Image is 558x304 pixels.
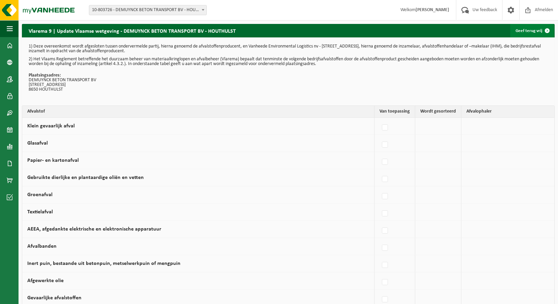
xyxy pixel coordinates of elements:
[461,106,554,118] th: Afvalophaler
[27,226,161,232] label: AEEA, afgedankte elektrische en elektronische apparatuur
[374,106,415,118] th: Van toepassing
[22,106,374,118] th: Afvalstof
[27,278,64,283] label: Afgewerkte olie
[27,141,48,146] label: Glasafval
[415,106,461,118] th: Wordt gesorteerd
[27,261,180,266] label: Inert puin, bestaande uit betonpuin, metselwerkpuin of mengpuin
[29,44,548,54] p: 1) Deze overeenkomst wordt afgesloten tussen ondervermelde partij, hierna genoemd de afvalstoffen...
[27,209,53,215] label: Textielafval
[29,73,548,92] p: DEMUYNCK BETON TRANSPORT BV [STREET_ADDRESS] 8650 HOUTHULST
[27,192,53,197] label: Groenafval
[27,175,144,180] label: Gebruikte dierlijke en plantaardige oliën en vetten
[29,57,548,66] p: 2) Het Vlaams Reglement betreffende het duurzaam beheer van materiaalkringlopen en afvalbeheer (V...
[89,5,206,15] span: 10-803726 - DEMUYNCK BETON TRANSPORT BV - HOUTHULST
[27,295,81,301] label: Gevaarlijke afvalstoffen
[27,123,75,129] label: Klein gevaarlijk afval
[510,24,554,37] a: Geef terug vrij
[22,24,242,37] h2: Vlarema 9 | Update Vlaamse wetgeving - DEMUYNCK BETON TRANSPORT BV - HOUTHULST
[27,244,57,249] label: Afvalbanden
[29,73,61,78] strong: Plaatsingsadres:
[416,7,449,12] strong: [PERSON_NAME]
[27,158,79,163] label: Papier- en kartonafval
